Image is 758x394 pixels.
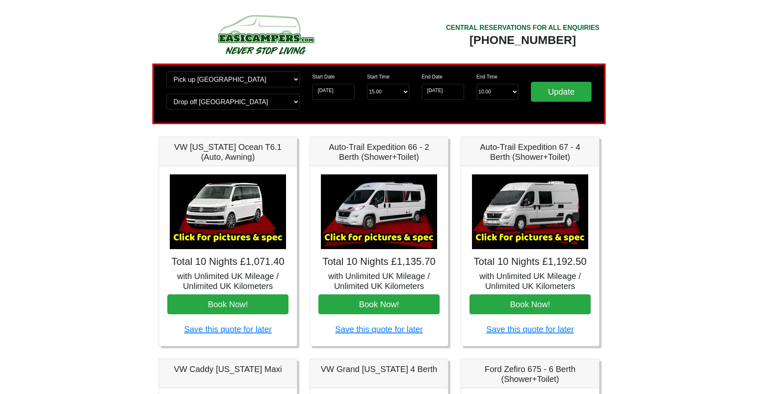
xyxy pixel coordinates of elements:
button: Book Now! [167,294,289,314]
img: campers-checkout-logo.png [187,12,345,57]
a: Save this quote for later [486,325,574,334]
h5: with Unlimited UK Mileage / Unlimited UK Kilometers [318,271,440,291]
a: Save this quote for later [335,325,423,334]
div: [PHONE_NUMBER] [446,33,599,48]
label: Start Date [312,73,335,81]
label: Start Time [367,73,390,81]
input: Start Date [312,84,355,100]
h4: Total 10 Nights £1,135.70 [318,256,440,268]
img: Auto-Trail Expedition 67 - 4 Berth (Shower+Toilet) [472,174,588,249]
h5: Auto-Trail Expedition 66 - 2 Berth (Shower+Toilet) [318,142,440,162]
label: End Date [422,73,443,81]
label: End Time [477,73,498,81]
h4: Total 10 Nights £1,192.50 [469,256,591,268]
button: Book Now! [318,294,440,314]
h5: Ford Zefiro 675 - 6 Berth (Shower+Toilet) [469,364,591,384]
h5: with Unlimited UK Mileage / Unlimited UK Kilometers [167,271,289,291]
img: Auto-Trail Expedition 66 - 2 Berth (Shower+Toilet) [321,174,437,249]
h5: VW Caddy [US_STATE] Maxi [167,364,289,374]
input: Return Date [422,84,464,100]
h5: VW [US_STATE] Ocean T6.1 (Auto, Awning) [167,142,289,162]
div: CENTRAL RESERVATIONS FOR ALL ENQUIRIES [446,23,599,33]
input: Update [531,82,592,102]
h4: Total 10 Nights £1,071.40 [167,256,289,268]
a: Save this quote for later [184,325,271,334]
h5: VW Grand [US_STATE] 4 Berth [318,364,440,374]
h5: with Unlimited UK Mileage / Unlimited UK Kilometers [469,271,591,291]
button: Book Now! [469,294,591,314]
h5: Auto-Trail Expedition 67 - 4 Berth (Shower+Toilet) [469,142,591,162]
img: VW California Ocean T6.1 (Auto, Awning) [170,174,286,249]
